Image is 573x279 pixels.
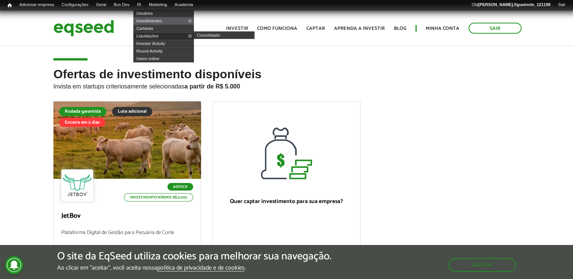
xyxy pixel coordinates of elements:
p: Invista em startups criteriosamente selecionadas [53,81,520,90]
strong: a partir de R$ 5.000 [184,83,240,90]
div: Encerra em 3 dias [59,118,105,127]
button: Aceitar [448,258,516,272]
img: EqSeed [53,18,114,38]
a: Adicionar empresa [16,2,58,8]
a: Sair [554,2,569,8]
a: Início [4,2,16,9]
a: Usuários [133,9,194,17]
p: Plataforma Digital de Gestão para Pecuária de Corte [61,230,193,246]
a: Investir [226,26,248,31]
a: Olá[PERSON_NAME].figueiredo_121199 [468,2,554,8]
a: Marketing [145,2,171,8]
a: Captar [306,26,325,31]
a: Bus Dev [110,2,133,8]
span: Início [8,3,12,8]
a: Aprenda a investir [334,26,385,31]
a: Configurações [58,2,92,8]
a: Academia [171,2,197,8]
p: Quer captar investimento para sua empresa? [220,198,352,205]
a: Geral [92,2,110,8]
a: RI [133,2,145,8]
h2: Ofertas de investimento disponíveis [53,68,520,101]
a: política de privacidade e de cookies [157,265,245,271]
h5: O site da EqSeed utiliza cookies para melhorar sua navegação. [57,251,331,262]
p: Investimento mínimo: R$ 5.000 [124,193,193,201]
p: Agtech [167,183,193,191]
div: Rodada garantida [59,107,106,116]
p: JetBov [61,212,193,220]
strong: [PERSON_NAME].figueiredo_121199 [478,2,550,7]
a: Blog [394,26,406,31]
div: Lote adicional [112,107,152,116]
a: Sair [468,23,521,34]
p: Ao clicar em "aceitar", você aceita nossa . [57,264,331,271]
a: Minha conta [426,26,459,31]
a: Como funciona [257,26,297,31]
